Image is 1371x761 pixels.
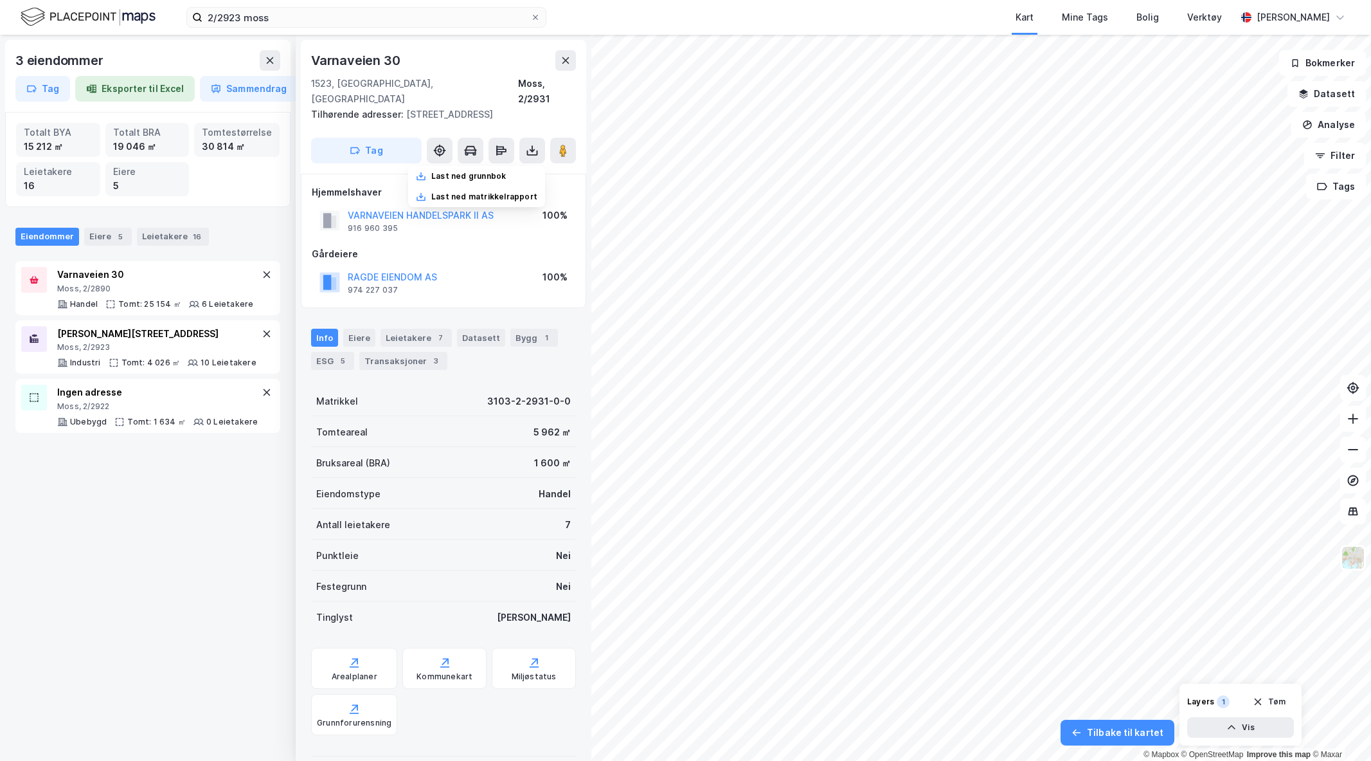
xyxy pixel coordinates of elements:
[518,76,576,107] div: Moss, 2/2931
[70,417,107,427] div: Ubebygd
[556,579,571,594] div: Nei
[311,329,338,347] div: Info
[57,401,258,412] div: Moss, 2/2922
[316,486,381,502] div: Eiendomstype
[201,358,256,368] div: 10 Leietakere
[1062,10,1108,25] div: Mine Tags
[113,140,182,154] div: 19 046 ㎡
[539,486,571,502] div: Handel
[190,230,204,243] div: 16
[556,548,571,564] div: Nei
[316,517,390,533] div: Antall leietakere
[24,179,93,193] div: 16
[311,138,422,163] button: Tag
[118,299,181,309] div: Tomt: 25 154 ㎡
[317,718,391,728] div: Grunnforurensning
[137,228,209,246] div: Leietakere
[1257,10,1330,25] div: [PERSON_NAME]
[24,165,93,179] div: Leietakere
[312,246,575,262] div: Gårdeiere
[311,107,566,122] div: [STREET_ADDRESS]
[336,354,349,367] div: 5
[113,165,182,179] div: Eiere
[1187,717,1294,738] button: Vis
[316,579,366,594] div: Festegrunn
[15,50,106,71] div: 3 eiendommer
[21,6,156,28] img: logo.f888ab2527a4732fd821a326f86c7f29.svg
[534,455,571,471] div: 1 600 ㎡
[24,125,93,140] div: Totalt BYA
[1307,699,1371,761] iframe: Chat Widget
[434,331,447,344] div: 7
[497,610,571,625] div: [PERSON_NAME]
[15,228,79,246] div: Eiendommer
[206,417,258,427] div: 0 Leietakere
[1143,750,1179,759] a: Mapbox
[113,179,182,193] div: 5
[1304,143,1366,169] button: Filter
[202,140,272,154] div: 30 814 ㎡
[311,109,406,120] span: Tilhørende adresser:
[431,171,506,181] div: Last ned grunnbok
[1306,174,1366,199] button: Tags
[510,329,558,347] div: Bygg
[332,672,377,682] div: Arealplaner
[316,425,368,440] div: Tomteareal
[15,76,70,102] button: Tag
[84,228,132,246] div: Eiere
[1279,50,1366,76] button: Bokmerker
[200,76,298,102] button: Sammendrag
[565,517,571,533] div: 7
[512,672,557,682] div: Miljøstatus
[457,329,505,347] div: Datasett
[431,192,537,202] div: Last ned matrikkelrapport
[1187,10,1222,25] div: Verktøy
[57,385,258,400] div: Ingen adresse
[540,331,553,344] div: 1
[1016,10,1034,25] div: Kart
[381,329,452,347] div: Leietakere
[343,329,375,347] div: Eiere
[114,230,127,243] div: 5
[70,358,101,368] div: Industri
[311,50,402,71] div: Varnaveien 30
[316,394,358,409] div: Matrikkel
[1136,10,1159,25] div: Bolig
[24,140,93,154] div: 15 212 ㎡
[113,125,182,140] div: Totalt BRA
[311,76,518,107] div: 1523, [GEOGRAPHIC_DATA], [GEOGRAPHIC_DATA]
[311,352,354,370] div: ESG
[202,125,272,140] div: Tomtestørrelse
[533,425,571,440] div: 5 962 ㎡
[202,299,253,309] div: 6 Leietakere
[1187,697,1214,707] div: Layers
[316,548,359,564] div: Punktleie
[348,285,398,295] div: 974 227 037
[316,455,390,471] div: Bruksareal (BRA)
[1061,720,1174,746] button: Tilbake til kartet
[487,394,571,409] div: 3103-2-2931-0-0
[202,8,530,27] input: Søk på adresse, matrikkel, gårdeiere, leietakere eller personer
[429,354,442,367] div: 3
[417,672,472,682] div: Kommunekart
[1244,692,1294,712] button: Tøm
[1291,112,1366,138] button: Analyse
[121,358,181,368] div: Tomt: 4 026 ㎡
[1287,81,1366,107] button: Datasett
[359,352,447,370] div: Transaksjoner
[1341,546,1365,570] img: Z
[1181,750,1244,759] a: OpenStreetMap
[348,223,398,234] div: 916 960 395
[542,270,568,285] div: 100%
[542,208,568,223] div: 100%
[316,610,353,625] div: Tinglyst
[75,76,195,102] button: Eksporter til Excel
[312,185,575,200] div: Hjemmelshaver
[1217,695,1230,708] div: 1
[70,299,98,309] div: Handel
[1247,750,1311,759] a: Improve this map
[1307,699,1371,761] div: Kontrollprogram for chat
[57,267,253,282] div: Varnaveien 30
[127,417,186,427] div: Tomt: 1 634 ㎡
[57,342,256,353] div: Moss, 2/2923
